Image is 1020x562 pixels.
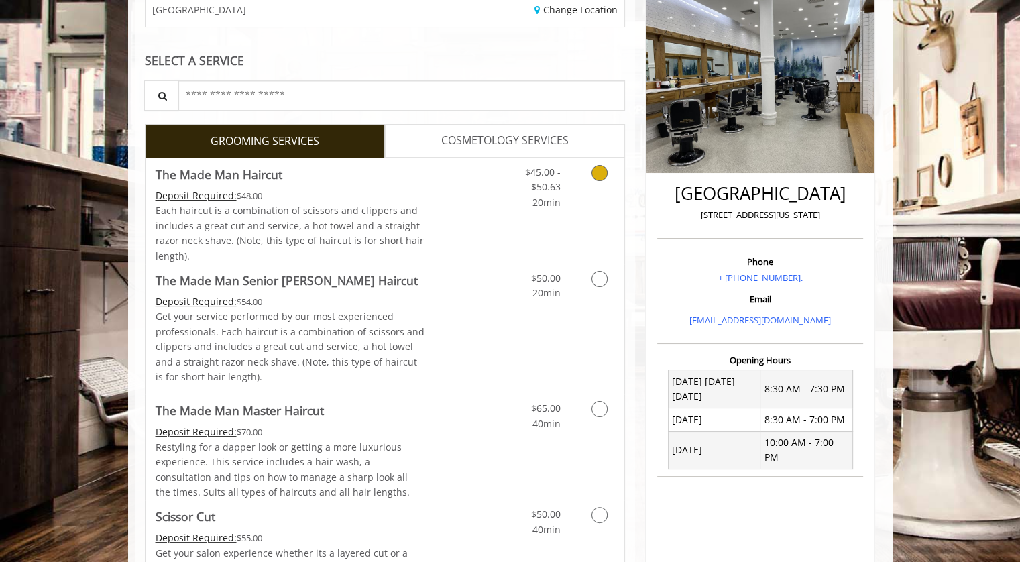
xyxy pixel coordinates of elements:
a: Change Location [534,3,618,16]
span: $50.00 [530,272,560,284]
p: Get your service performed by our most experienced professionals. Each haircut is a combination o... [156,309,425,384]
h3: Phone [661,257,860,266]
div: $55.00 [156,530,425,545]
td: 10:00 AM - 7:00 PM [760,431,853,469]
span: $45.00 - $50.63 [524,166,560,193]
div: $70.00 [156,425,425,439]
span: Restyling for a dapper look or getting a more luxurious experience. This service includes a hair ... [156,441,410,498]
span: GROOMING SERVICES [211,133,319,150]
td: [DATE] [668,408,760,431]
b: The Made Man Haircut [156,165,282,184]
span: $50.00 [530,508,560,520]
span: This service needs some Advance to be paid before we block your appointment [156,531,237,544]
span: 20min [532,286,560,299]
span: This service needs some Advance to be paid before we block your appointment [156,425,237,438]
div: $54.00 [156,294,425,309]
span: [GEOGRAPHIC_DATA] [152,5,246,15]
span: 20min [532,196,560,209]
td: 8:30 AM - 7:30 PM [760,370,853,408]
div: $48.00 [156,188,425,203]
td: [DATE] [668,431,760,469]
td: [DATE] [DATE] [DATE] [668,370,760,408]
a: [EMAIL_ADDRESS][DOMAIN_NAME] [689,314,831,326]
span: 40min [532,523,560,536]
a: + [PHONE_NUMBER]. [718,272,803,284]
span: This service needs some Advance to be paid before we block your appointment [156,295,237,308]
b: Scissor Cut [156,507,215,526]
b: The Made Man Master Haircut [156,401,324,420]
span: This service needs some Advance to be paid before we block your appointment [156,189,237,202]
h3: Opening Hours [657,355,863,365]
span: COSMETOLOGY SERVICES [441,132,569,150]
b: The Made Man Senior [PERSON_NAME] Haircut [156,271,418,290]
div: SELECT A SERVICE [145,54,626,67]
span: 40min [532,417,560,430]
button: Service Search [144,80,179,111]
p: [STREET_ADDRESS][US_STATE] [661,208,860,222]
td: 8:30 AM - 7:00 PM [760,408,853,431]
span: Each haircut is a combination of scissors and clippers and includes a great cut and service, a ho... [156,204,424,262]
h3: Email [661,294,860,304]
span: $65.00 [530,402,560,414]
h2: [GEOGRAPHIC_DATA] [661,184,860,203]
